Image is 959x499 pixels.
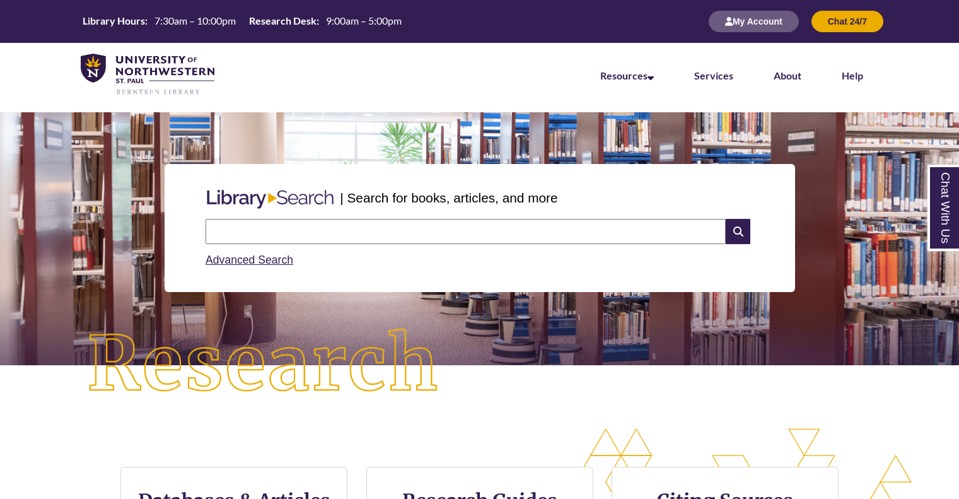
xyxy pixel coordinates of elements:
[154,15,236,26] span: 7:30am – 10:00pm
[709,11,799,32] button: My Account
[78,14,149,28] th: Library Hours:
[78,14,407,28] table: Hours Today
[48,290,479,440] img: Research
[709,16,799,26] a: My Account
[78,14,407,29] a: Hours Today
[81,54,214,96] img: UNWSP Library Logo
[600,69,654,81] a: Resources
[340,188,557,208] p: | Search for books, articles, and more
[842,69,863,81] a: Help
[811,16,883,26] a: Chat 24/7
[326,15,402,26] span: 9:00am – 5:00pm
[774,69,801,81] a: About
[811,11,883,32] button: Chat 24/7
[244,14,321,28] th: Research Desk:
[206,254,293,266] a: Advanced Search
[726,219,750,244] i: Search
[694,69,733,81] a: Services
[201,185,340,214] img: Libary Search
